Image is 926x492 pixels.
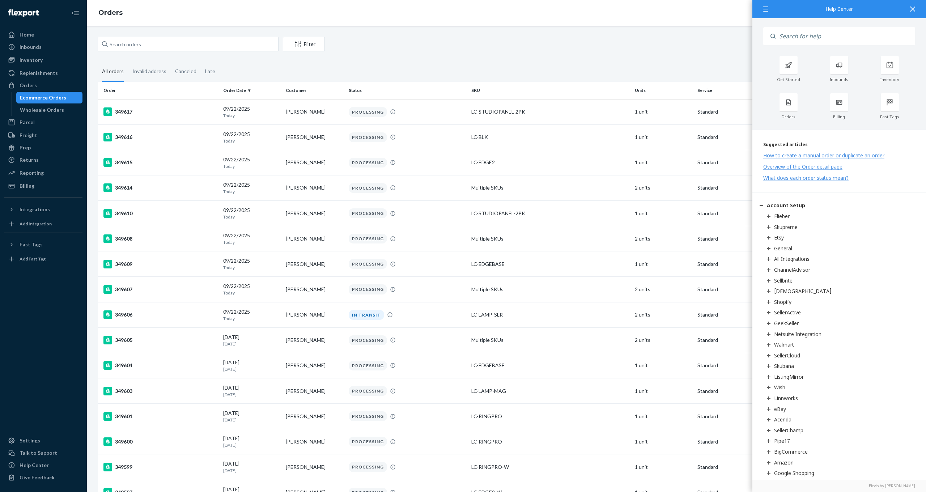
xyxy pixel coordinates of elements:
p: Standard [697,286,814,293]
th: Status [346,82,468,99]
div: 349599 [103,463,217,471]
td: [PERSON_NAME] [283,327,345,353]
ol: breadcrumbs [93,3,128,24]
td: [PERSON_NAME] [283,429,345,454]
button: Give Feedback [4,472,82,483]
div: Skubana [774,362,794,369]
td: [PERSON_NAME] [283,302,345,327]
a: Orders [4,80,82,91]
div: Account Setup [767,202,805,209]
a: Wholesale Orders [16,104,83,116]
div: Fast Tags [20,241,43,248]
div: Acenda [774,416,791,423]
td: [PERSON_NAME] [283,277,345,302]
a: Add Integration [4,218,82,230]
div: LC-BLK [471,133,629,141]
a: Parcel [4,116,82,128]
div: Freight [20,132,37,139]
div: PROCESSING [349,234,387,243]
div: 09/22/2025 [223,308,280,322]
div: BigCommerce [774,448,808,455]
div: LC-LAMP-MAG [471,387,629,395]
div: Settings [20,437,40,444]
div: LC-EDGE2 [471,159,629,166]
td: Multiple SKUs [468,277,632,302]
div: Ecommerce Orders [20,94,66,101]
span: Suggested articles [763,141,808,148]
p: [DATE] [223,341,280,347]
div: 349603 [103,387,217,395]
div: PROCESSING [349,158,387,167]
div: [DATE] [223,384,280,398]
td: 1 unit [632,378,694,404]
div: 349601 [103,412,217,421]
td: [PERSON_NAME] [283,251,345,277]
td: [PERSON_NAME] [283,404,345,429]
p: Today [223,113,280,119]
div: Help Center [20,462,49,469]
p: Standard [697,210,814,217]
div: LC-STUDIOPANEL-2PK [471,108,629,115]
div: Pipe17 [774,437,790,444]
a: Add Fast Tag [4,253,82,265]
p: Standard [697,362,814,369]
td: [PERSON_NAME] [283,201,345,226]
div: Overview of the Order detail page [763,163,842,170]
div: 349615 [103,158,217,167]
div: Orders [20,82,37,89]
div: How to create a manual order or duplicate an order [763,152,884,159]
a: Talk to Support [4,447,82,459]
a: Help Center [4,459,82,471]
div: Replenishments [20,69,58,77]
div: 349600 [103,437,217,446]
p: [DATE] [223,391,280,398]
td: [PERSON_NAME] [283,226,345,251]
div: Add Integration [20,221,52,227]
p: Today [223,264,280,271]
div: Netsuite Integration [774,331,821,338]
p: Standard [697,463,814,471]
div: LC-RINGPRO-W [471,463,629,471]
p: Today [223,214,280,220]
div: SellerChamp [774,427,803,434]
td: 1 unit [632,201,694,226]
div: Etsy [774,234,784,241]
div: 349606 [103,310,217,319]
p: Standard [697,387,814,395]
div: Integrations [20,206,50,213]
p: Standard [697,108,814,115]
button: Filter [283,37,325,51]
div: SellerActive [774,309,801,316]
div: Orders [763,114,814,119]
a: Home [4,29,82,41]
div: Filter [283,41,324,48]
a: Settings [4,435,82,446]
td: Multiple SKUs [468,327,632,353]
div: GeekSeller [774,320,799,327]
td: 2 units [632,327,694,353]
div: Talk to Support [20,449,57,457]
div: PROCESSING [349,361,387,370]
div: 09/22/2025 [223,232,280,245]
td: 1 unit [632,429,694,454]
p: Today [223,239,280,245]
p: Standard [697,438,814,445]
td: 1 unit [632,454,694,480]
div: Reporting [20,169,44,177]
div: 09/22/2025 [223,283,280,296]
div: SellerCloud [774,352,800,359]
a: Inventory [4,54,82,66]
div: PROCESSING [349,284,387,294]
div: Linnworks [774,395,798,402]
td: 1 unit [632,251,694,277]
div: PROCESSING [349,335,387,345]
div: Inbounds [814,77,865,82]
a: Ecommerce Orders [16,92,83,103]
p: Standard [697,133,814,141]
div: All Integrations [774,255,810,262]
div: PROCESSING [349,132,387,142]
td: [PERSON_NAME] [283,175,345,200]
div: Inbounds [20,43,42,51]
div: PROCESSING [349,183,387,193]
div: PROCESSING [349,462,387,472]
